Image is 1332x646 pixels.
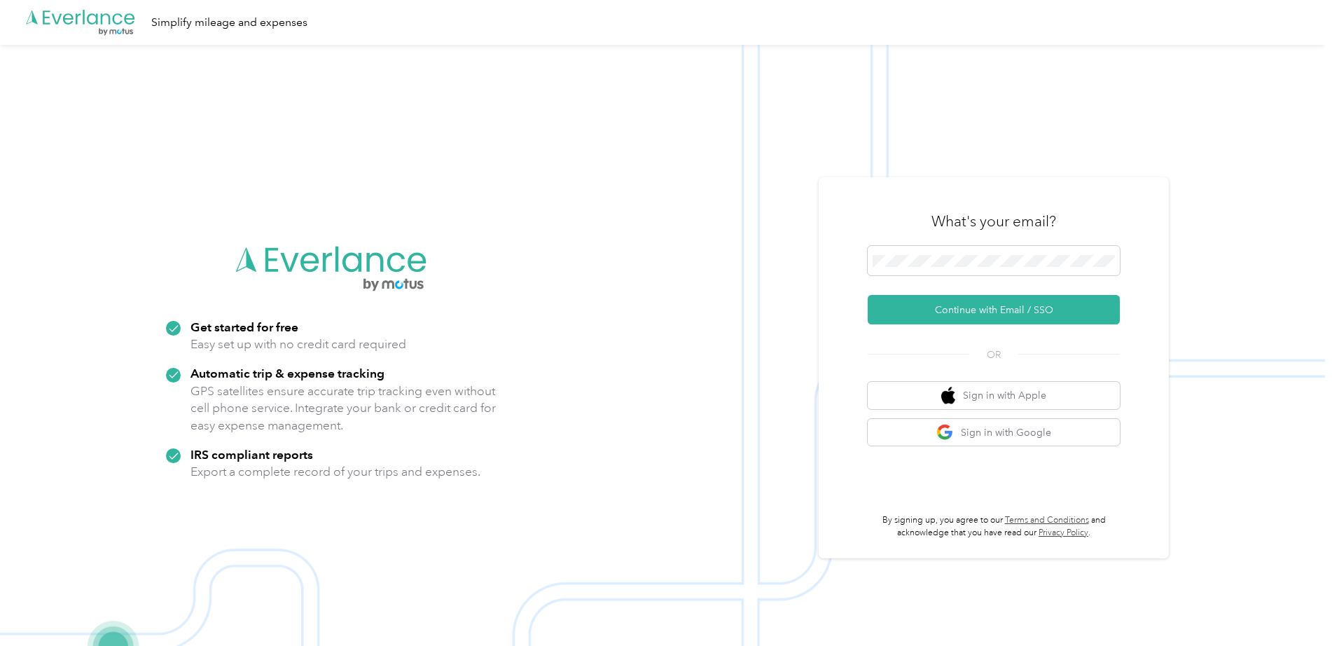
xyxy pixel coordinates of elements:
[1039,528,1088,538] a: Privacy Policy
[151,14,307,32] div: Simplify mileage and expenses
[868,382,1120,409] button: apple logoSign in with Apple
[190,463,480,481] p: Export a complete record of your trips and expenses.
[936,424,954,441] img: google logo
[941,387,955,404] img: apple logo
[1005,515,1089,525] a: Terms and Conditions
[868,419,1120,446] button: google logoSign in with Google
[190,366,384,380] strong: Automatic trip & expense tracking
[190,383,497,434] p: GPS satellites ensure accurate trip tracking even without cell phone service. Integrate your bank...
[868,514,1120,539] p: By signing up, you agree to our and acknowledge that you have read our .
[190,447,313,462] strong: IRS compliant reports
[190,319,298,334] strong: Get started for free
[190,336,406,353] p: Easy set up with no credit card required
[931,212,1056,231] h3: What's your email?
[969,348,1018,362] span: OR
[868,295,1120,324] button: Continue with Email / SSO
